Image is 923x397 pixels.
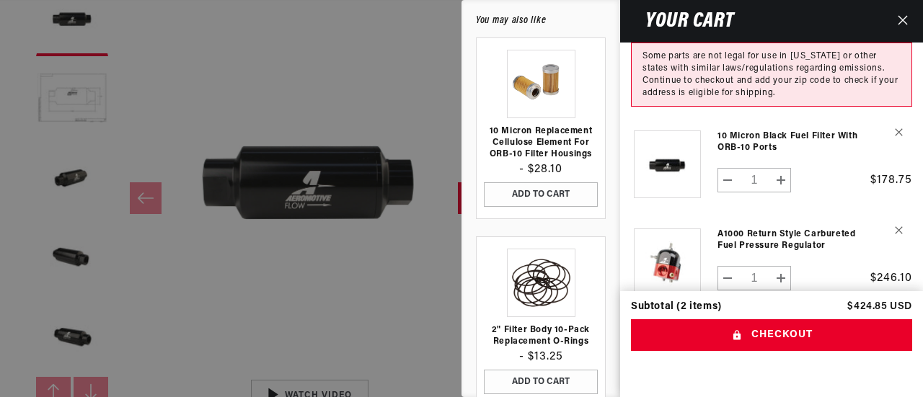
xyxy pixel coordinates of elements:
input: Quantity for 10 Micron Black Fuel Filter with ORB-10 Ports [738,168,772,192]
button: Remove 10 Micron Black Fuel Filter with ORB-10 Ports [886,120,911,145]
a: A1000 Return Style Carbureted Fuel Pressure Regulator [717,228,861,251]
span: $246.10 [870,272,912,284]
div: Subtotal (2 items) [631,302,722,312]
button: Checkout [631,319,912,352]
h2: Your cart [631,12,733,30]
div: Some parts are not legal for use in [US_STATE] or other states with similar laws/regulations rega... [631,43,912,107]
a: 10 Micron Black Fuel Filter with ORB-10 Ports [717,130,861,153]
button: Remove A1000 Return Style Carbureted Fuel Pressure Regulator [886,218,911,243]
span: $178.75 [870,174,912,186]
input: Quantity for A1000 Return Style Carbureted Fuel Pressure Regulator [738,266,772,290]
iframe: PayPal-paypal [631,351,912,383]
p: $424.85 USD [847,302,912,312]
